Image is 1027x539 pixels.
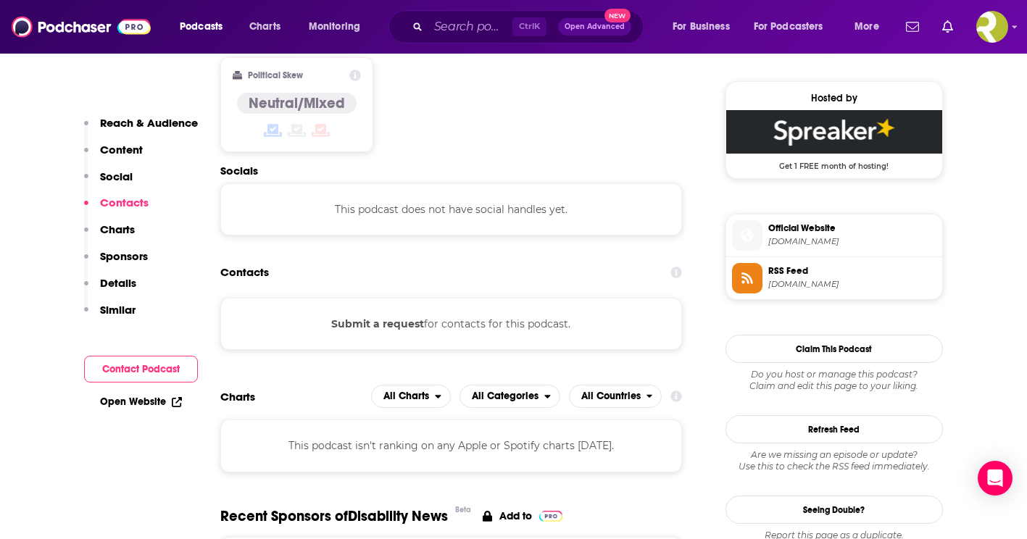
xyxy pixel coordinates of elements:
span: All Categories [472,391,539,401]
a: Show notifications dropdown [900,14,925,39]
img: Spreaker Deal: Get 1 FREE month of hosting! [726,110,942,154]
p: Contacts [100,196,149,209]
h2: Platforms [371,385,451,408]
a: Show notifications dropdown [936,14,959,39]
span: For Podcasters [754,17,823,37]
button: open menu [170,15,241,38]
h4: Neutral/Mixed [249,94,345,112]
button: open menu [460,385,560,408]
span: For Business [673,17,730,37]
span: Charts [249,17,280,37]
p: Content [100,143,143,156]
button: Sponsors [84,249,148,276]
a: Spreaker Deal: Get 1 FREE month of hosting! [726,110,942,170]
span: New [604,9,631,22]
span: Logged in as ResoluteTulsa [976,11,1008,43]
button: Similar [84,303,136,330]
span: RSS Feed [768,264,936,277]
button: Social [84,170,133,196]
h2: Political Skew [248,70,303,80]
span: spreaker.com [768,236,936,247]
h2: Contacts [220,259,269,286]
div: Claim and edit this page to your liking. [725,369,943,392]
p: Reach & Audience [100,116,198,130]
button: open menu [299,15,379,38]
img: Podchaser - Follow, Share and Rate Podcasts [12,13,151,41]
p: Social [100,170,133,183]
span: Podcasts [180,17,223,37]
button: open menu [569,385,662,408]
button: Show profile menu [976,11,1008,43]
div: Are we missing an episode or update? Use this to check the RSS feed immediately. [725,449,943,472]
span: Open Advanced [565,23,625,30]
button: open menu [371,385,451,408]
span: Ctrl K [512,17,546,36]
p: Charts [100,222,135,236]
div: Search podcasts, credits, & more... [402,10,657,43]
span: spreaker.com [768,279,936,290]
a: Add to [483,507,563,525]
button: Submit a request [331,316,424,332]
button: Open AdvancedNew [558,18,631,35]
h2: Socials [220,164,683,177]
button: Contact Podcast [84,356,198,383]
div: Beta [455,505,471,514]
span: Monitoring [309,17,360,37]
button: Charts [84,222,135,249]
a: Charts [240,15,289,38]
button: Content [84,143,143,170]
p: Sponsors [100,249,148,263]
span: Official Website [768,222,936,235]
button: open menu [662,15,748,38]
h2: Categories [460,385,560,408]
img: Pro Logo [539,511,563,522]
span: More [855,17,879,37]
span: All Countries [581,391,641,401]
span: Do you host or manage this podcast? [725,369,943,380]
h2: Charts [220,390,255,404]
span: Get 1 FREE month of hosting! [726,154,942,171]
button: Reach & Audience [84,116,198,143]
span: Recent Sponsors of Disability News [220,507,448,525]
button: Contacts [84,196,149,222]
div: This podcast isn't ranking on any Apple or Spotify charts [DATE]. [220,419,683,472]
p: Details [100,276,136,290]
button: Refresh Feed [725,415,943,443]
span: All Charts [383,391,429,401]
div: for contacts for this podcast. [220,298,683,350]
a: Open Website [100,396,182,408]
input: Search podcasts, credits, & more... [428,15,512,38]
img: User Profile [976,11,1008,43]
a: RSS Feed[DOMAIN_NAME] [732,263,936,293]
h2: Countries [569,385,662,408]
button: open menu [744,15,844,38]
button: open menu [844,15,897,38]
a: Official Website[DOMAIN_NAME] [732,220,936,251]
div: Hosted by [726,92,942,104]
button: Details [84,276,136,303]
a: Seeing Double? [725,496,943,524]
div: This podcast does not have social handles yet. [220,183,683,235]
div: Open Intercom Messenger [978,461,1013,496]
p: Similar [100,303,136,317]
p: Add to [499,509,532,522]
button: Claim This Podcast [725,335,943,363]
